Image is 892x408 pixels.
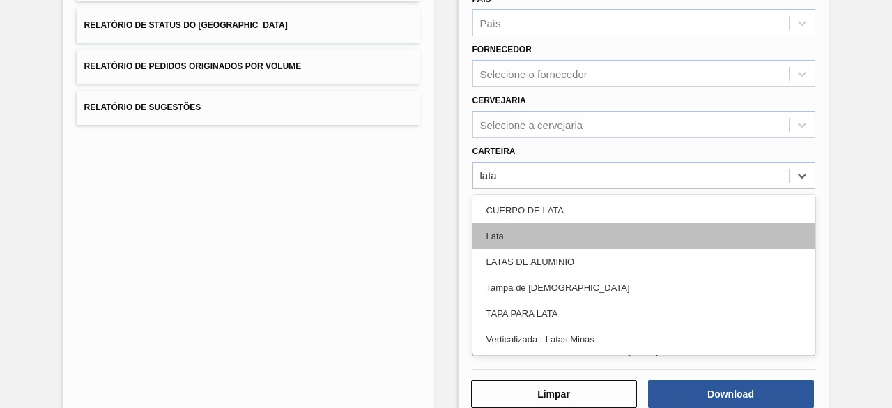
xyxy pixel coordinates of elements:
[77,50,420,84] button: Relatório de Pedidos Originados por Volume
[480,119,583,130] div: Selecione a cervejaria
[472,45,532,54] label: Fornecedor
[84,61,302,71] span: Relatório de Pedidos Originados por Volume
[472,275,815,301] div: Tampa de [DEMOGRAPHIC_DATA]
[472,223,815,249] div: Lata
[472,301,815,326] div: TAPA PARA LATA
[472,197,815,223] div: CUERPO DE LATA
[480,17,501,29] div: País
[84,20,288,30] span: Relatório de Status do [GEOGRAPHIC_DATA]
[84,103,201,112] span: Relatório de Sugestões
[472,249,815,275] div: LATAS DE ALUMINIO
[480,68,587,80] div: Selecione o fornecedor
[77,91,420,125] button: Relatório de Sugestões
[77,8,420,43] button: Relatório de Status do [GEOGRAPHIC_DATA]
[648,380,814,408] button: Download
[472,326,815,352] div: Verticalizada - Latas Minas
[472,146,516,156] label: Carteira
[472,96,526,105] label: Cervejaria
[471,380,637,408] button: Limpar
